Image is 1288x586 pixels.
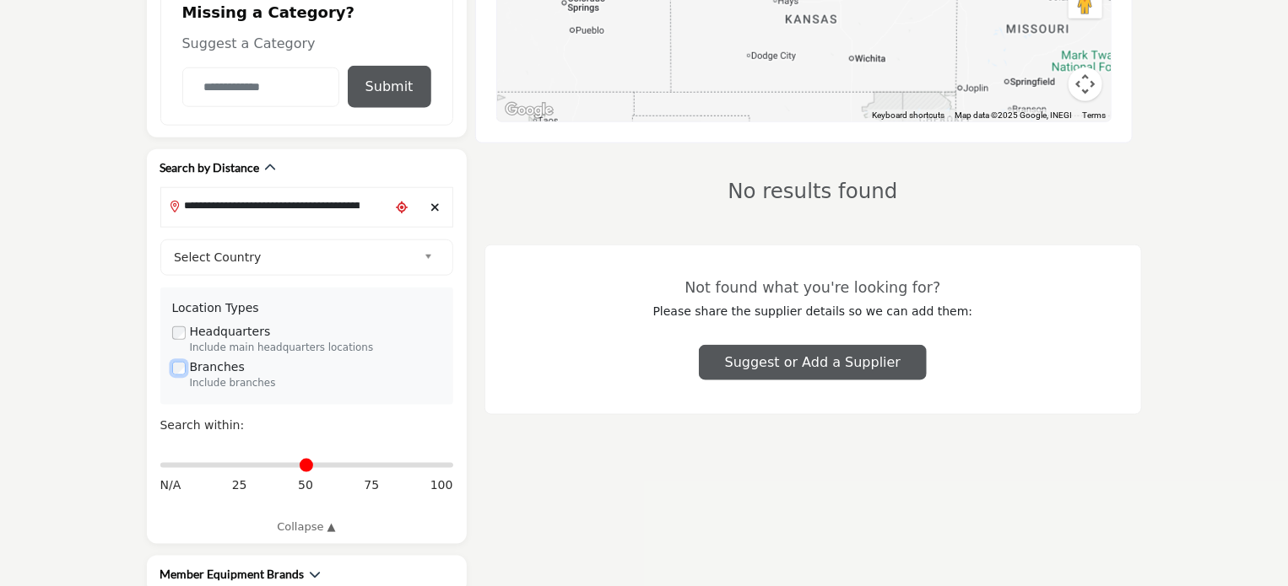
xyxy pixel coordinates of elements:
[484,179,1142,203] h3: No results found
[160,566,305,583] h2: Member Equipment Brands
[653,304,973,318] span: Please share the supplier details so we can add them:
[364,476,379,494] span: 75
[182,67,339,107] input: Category Name
[160,417,453,434] div: Search within:
[430,476,453,494] span: 100
[182,3,431,34] h2: Missing a Category?
[872,110,944,121] button: Keyboard shortcuts
[955,110,1072,120] span: Map data ©2025 Google, INEGI
[501,99,557,121] a: Open this area in Google Maps (opens a new window)
[190,323,271,341] label: Headquarters
[1069,67,1102,101] button: Map camera controls
[172,299,441,317] div: Location Types
[348,66,431,108] button: Submit
[160,476,181,494] span: N/A
[389,190,414,226] div: Choose your current location
[190,341,441,356] div: Include main headquarters locations
[160,159,260,176] h2: Search by Distance
[1082,110,1106,120] a: Terms (opens in new tab)
[501,99,557,121] img: Google
[174,247,417,267] span: Select Country
[298,476,313,494] span: 50
[725,354,901,370] span: Suggest or Add a Supplier
[423,190,448,226] div: Clear search location
[190,376,441,391] div: Include branches
[160,519,453,535] a: Collapse ▲
[232,476,247,494] span: 25
[699,345,927,380] button: Suggest or Add a Supplier
[182,35,316,51] span: Suggest a Category
[519,279,1107,297] h3: Not found what you're looking for?
[190,358,245,376] label: Branches
[161,190,389,223] input: Search Location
